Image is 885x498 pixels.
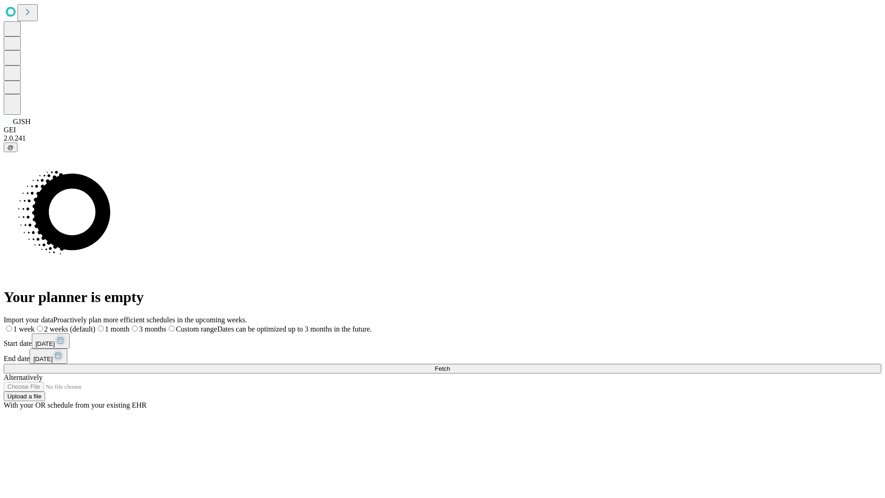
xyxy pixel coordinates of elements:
button: @ [4,142,18,152]
span: [DATE] [33,356,53,362]
input: 2 weeks (default) [37,326,43,332]
div: End date [4,349,881,364]
span: [DATE] [35,340,55,347]
input: Custom rangeDates can be optimized up to 3 months in the future. [169,326,175,332]
button: Fetch [4,364,881,373]
span: With your OR schedule from your existing EHR [4,401,147,409]
div: 2.0.241 [4,134,881,142]
span: 1 week [13,325,35,333]
input: 1 week [6,326,12,332]
span: 3 months [139,325,166,333]
div: GEI [4,126,881,134]
span: Dates can be optimized up to 3 months in the future. [217,325,372,333]
span: 2 weeks (default) [44,325,95,333]
span: Alternatively [4,373,42,381]
span: Custom range [176,325,217,333]
button: Upload a file [4,391,45,401]
span: 1 month [105,325,130,333]
h1: Your planner is empty [4,289,881,306]
span: Fetch [435,365,450,372]
input: 3 months [132,326,138,332]
div: Start date [4,333,881,349]
span: Proactively plan more efficient schedules in the upcoming weeks. [53,316,247,324]
span: Import your data [4,316,53,324]
span: @ [7,144,14,151]
input: 1 month [98,326,104,332]
span: GJSH [13,118,30,125]
button: [DATE] [29,349,67,364]
button: [DATE] [32,333,70,349]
